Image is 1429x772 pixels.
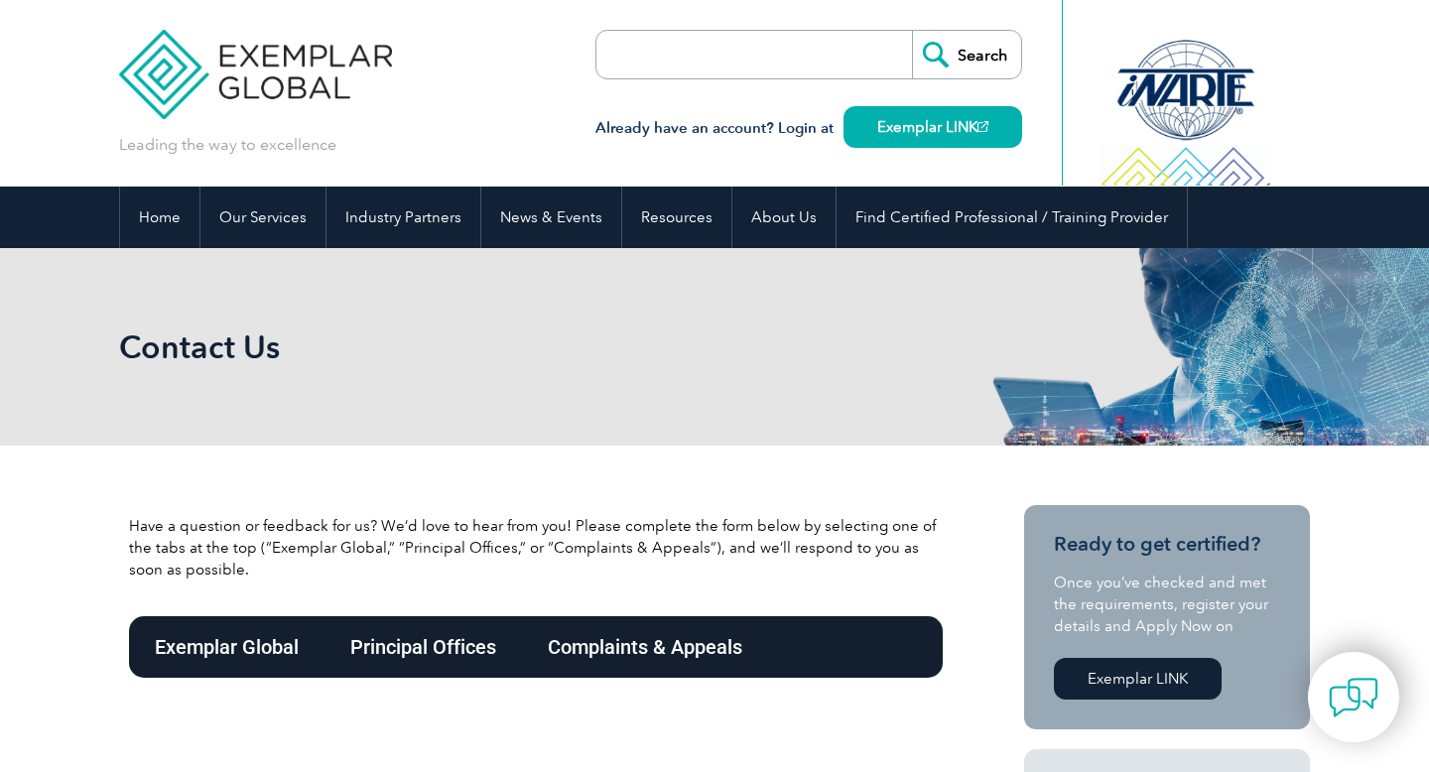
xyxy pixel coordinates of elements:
[1329,673,1378,722] img: contact-chat.png
[326,187,480,248] a: Industry Partners
[129,515,943,580] p: Have a question or feedback for us? We’d love to hear from you! Please complete the form below by...
[119,327,881,366] h1: Contact Us
[622,187,731,248] a: Resources
[912,31,1021,78] input: Search
[1054,658,1222,700] a: Exemplar LINK
[844,106,1022,148] a: Exemplar LINK
[732,187,836,248] a: About Us
[977,121,988,132] img: open_square.png
[325,616,522,678] div: Principal Offices
[595,116,1022,141] h3: Already have an account? Login at
[120,187,199,248] a: Home
[129,616,325,678] div: Exemplar Global
[119,134,336,156] p: Leading the way to excellence
[1054,572,1280,637] p: Once you’ve checked and met the requirements, register your details and Apply Now on
[837,187,1187,248] a: Find Certified Professional / Training Provider
[200,187,325,248] a: Our Services
[481,187,621,248] a: News & Events
[1054,532,1280,557] h3: Ready to get certified?
[522,616,768,678] div: Complaints & Appeals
